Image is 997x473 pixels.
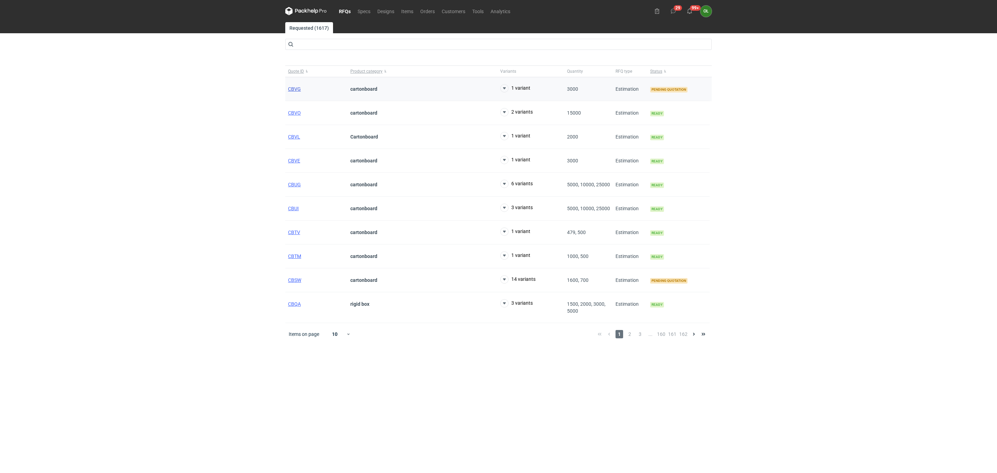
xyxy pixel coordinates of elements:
[613,244,647,268] div: Estimation
[613,292,647,323] div: Estimation
[567,230,586,235] span: 479, 500
[350,134,378,140] strong: Cartonboard
[567,277,589,283] span: 1600, 700
[288,230,300,235] a: CBTV
[700,6,712,17] button: OŁ
[288,253,301,259] a: CBTM
[500,132,530,140] button: 1 variant
[354,7,374,15] a: Specs
[285,22,333,33] a: Requested (1617)
[567,134,578,140] span: 2000
[500,299,533,307] button: 3 variants
[398,7,417,15] a: Items
[335,7,354,15] a: RFQs
[487,7,514,15] a: Analytics
[500,275,536,284] button: 14 variants
[438,7,469,15] a: Customers
[679,330,688,338] span: 162
[288,86,301,92] span: CBVG
[350,158,377,163] strong: cartonboard
[650,230,664,236] span: Ready
[647,330,654,338] span: ...
[613,221,647,244] div: Estimation
[657,330,665,338] span: 160
[650,135,664,140] span: Ready
[567,86,578,92] span: 3000
[500,227,530,236] button: 1 variant
[650,206,664,212] span: Ready
[616,330,623,338] span: 1
[288,158,300,163] a: CBVE
[288,206,299,211] a: CBUI
[650,182,664,188] span: Ready
[613,268,647,292] div: Estimation
[350,301,369,307] strong: rigid box
[500,180,533,188] button: 6 variants
[350,206,377,211] strong: cartonboard
[285,66,348,77] button: Quote ID
[500,251,530,260] button: 1 variant
[650,87,688,92] span: Pending quotation
[348,66,497,77] button: Product category
[650,254,664,260] span: Ready
[616,69,632,74] span: RFQ type
[567,110,581,116] span: 15000
[350,253,377,259] strong: cartonboard
[350,86,377,92] strong: cartonboard
[668,6,679,17] button: 29
[500,108,533,116] button: 2 variants
[350,230,377,235] strong: cartonboard
[285,7,327,15] svg: Packhelp Pro
[417,7,438,15] a: Orders
[567,253,589,259] span: 1000, 500
[350,182,377,187] strong: cartonboard
[613,77,647,101] div: Estimation
[500,156,530,164] button: 1 variant
[613,173,647,197] div: Estimation
[469,7,487,15] a: Tools
[700,6,712,17] div: Olga Łopatowicz
[288,69,304,74] span: Quote ID
[626,330,634,338] span: 2
[613,149,647,173] div: Estimation
[350,110,377,116] strong: cartonboard
[613,197,647,221] div: Estimation
[650,159,664,164] span: Ready
[650,111,664,116] span: Ready
[350,69,383,74] span: Product category
[647,66,710,77] button: Status
[567,69,583,74] span: Quantity
[613,125,647,149] div: Estimation
[500,84,530,92] button: 1 variant
[650,278,688,284] span: Pending quotation
[324,329,346,339] div: 10
[567,158,578,163] span: 3000
[567,182,610,187] span: 5000, 10000, 25000
[288,277,301,283] a: CBSW
[650,69,662,74] span: Status
[613,101,647,125] div: Estimation
[500,204,533,212] button: 3 variants
[288,110,301,116] a: CBVO
[567,206,610,211] span: 5000, 10000, 25000
[500,69,516,74] span: Variants
[288,182,301,187] a: CBUG
[684,6,695,17] button: 99+
[288,134,300,140] a: CBVL
[668,330,676,338] span: 161
[650,302,664,307] span: Ready
[288,301,301,307] a: CBQA
[374,7,398,15] a: Designs
[567,301,605,314] span: 1500, 2000, 3000, 5000
[289,331,319,338] span: Items on page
